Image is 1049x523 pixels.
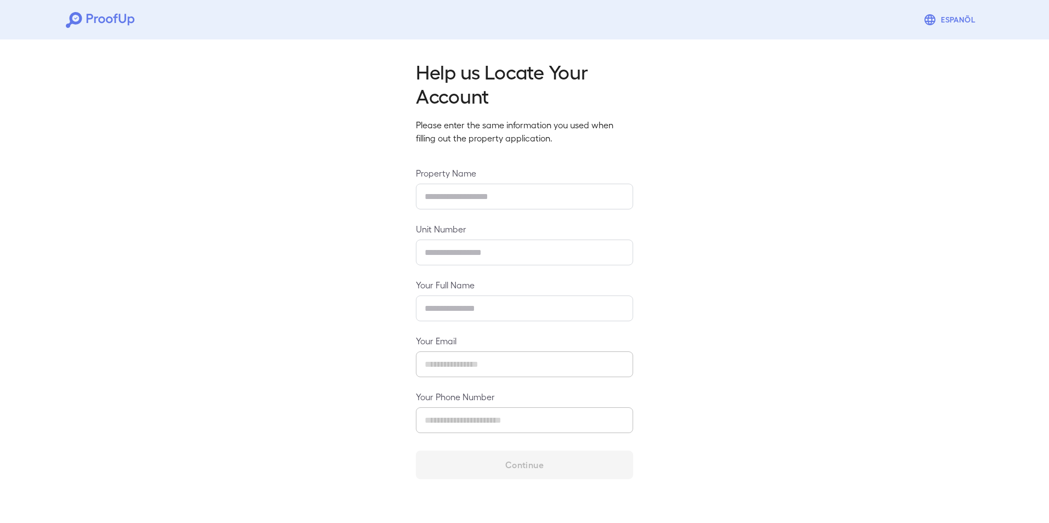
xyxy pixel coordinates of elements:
[416,167,633,179] label: Property Name
[919,9,983,31] button: Espanõl
[416,278,633,291] label: Your Full Name
[416,118,633,145] p: Please enter the same information you used when filling out the property application.
[416,59,633,107] h2: Help us Locate Your Account
[416,390,633,403] label: Your Phone Number
[416,334,633,347] label: Your Email
[416,223,633,235] label: Unit Number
